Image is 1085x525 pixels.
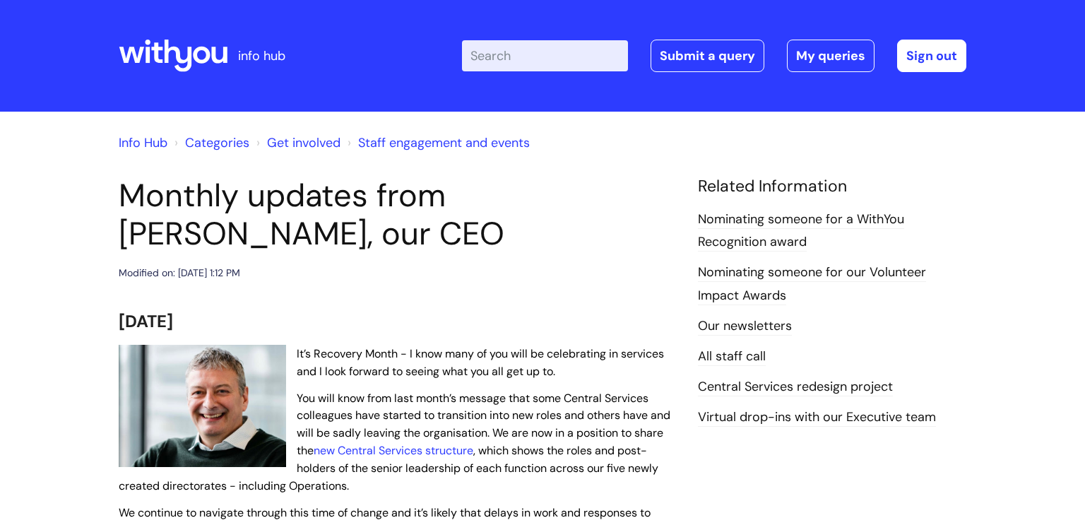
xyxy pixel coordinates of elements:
[462,40,966,72] div: | -
[253,131,340,154] li: Get involved
[698,408,936,427] a: Virtual drop-ins with our Executive team
[267,134,340,151] a: Get involved
[297,346,664,379] span: It’s Recovery Month - I know many of you will be celebrating in services and I look forward to se...
[119,134,167,151] a: Info Hub
[698,264,926,305] a: Nominating someone for our Volunteer Impact Awards
[119,345,286,468] img: WithYou Chief Executive Simon Phillips pictured looking at the camera and smiling
[897,40,966,72] a: Sign out
[344,131,530,154] li: Staff engagement and events
[462,40,628,71] input: Search
[787,40,874,72] a: My queries
[119,310,173,332] span: [DATE]
[698,348,766,366] a: All staff call
[119,264,240,282] div: Modified on: [DATE] 1:12 PM
[185,134,249,151] a: Categories
[651,40,764,72] a: Submit a query
[698,211,904,252] a: Nominating someone for a WithYou Recognition award
[238,45,285,67] p: info hub
[119,391,670,493] span: You will know from last month’s message that some Central Services colleagues have started to tra...
[698,317,792,336] a: Our newsletters
[698,378,893,396] a: Central Services redesign project
[119,177,677,253] h1: Monthly updates from [PERSON_NAME], our CEO
[698,177,966,196] h4: Related Information
[314,443,473,458] a: new Central Services structure
[171,131,249,154] li: Solution home
[358,134,530,151] a: Staff engagement and events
